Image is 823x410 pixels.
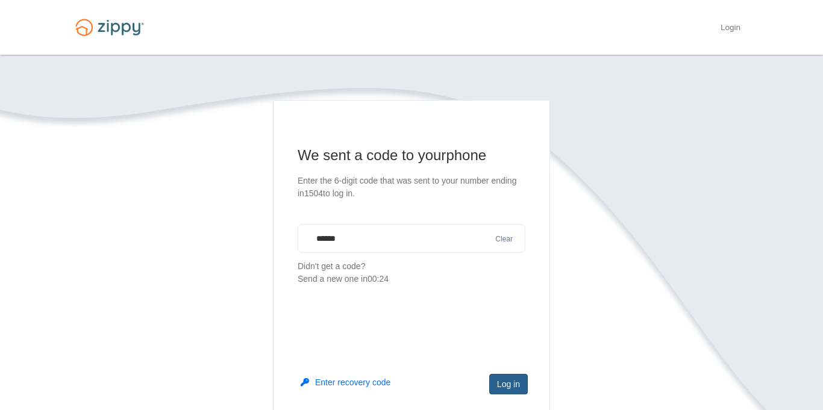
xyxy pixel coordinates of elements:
[298,273,525,285] div: Send a new one in 00:24
[298,175,525,200] p: Enter the 6-digit code that was sent to your number ending in 1504 to log in.
[298,260,525,285] p: Didn't get a code?
[298,146,525,165] h1: We sent a code to your phone
[489,374,528,394] button: Log in
[68,13,151,42] img: Logo
[721,23,740,35] a: Login
[492,234,516,245] button: Clear
[301,376,390,388] button: Enter recovery code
